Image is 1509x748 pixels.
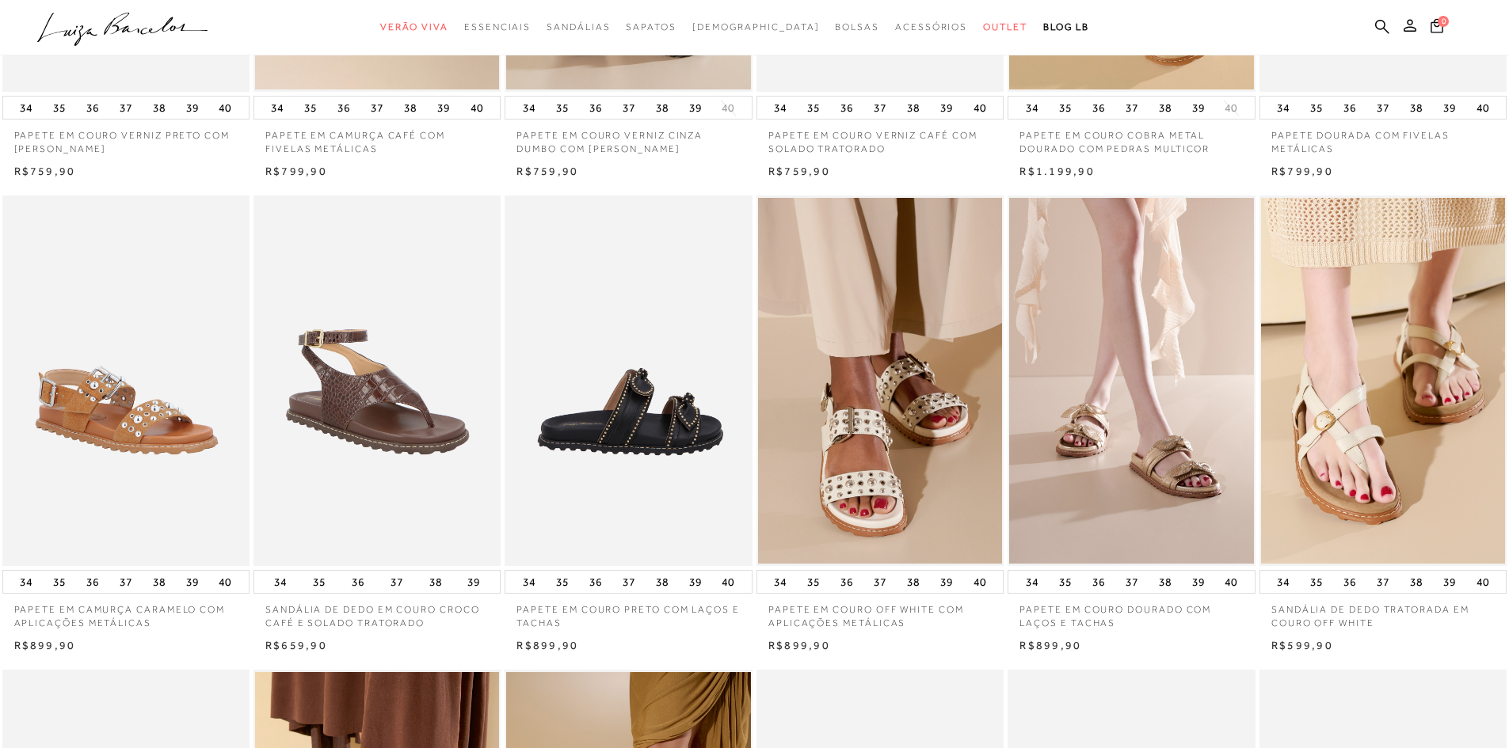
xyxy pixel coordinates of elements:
[425,571,447,593] button: 38
[769,571,791,593] button: 34
[684,97,707,119] button: 39
[399,97,421,119] button: 38
[1043,13,1089,42] a: BLOG LB
[505,120,752,156] a: PAPETE EM COURO VERNIZ CINZA DUMBO COM [PERSON_NAME]
[1154,97,1176,119] button: 38
[1305,97,1328,119] button: 35
[1054,571,1076,593] button: 35
[768,639,830,651] span: R$899,90
[983,13,1027,42] a: categoryNavScreenReaderText
[463,571,485,593] button: 39
[626,21,676,32] span: Sapatos
[181,571,204,593] button: 39
[758,198,1002,564] a: PAPETE EM COURO OFF WHITE COM APLICAÇÕES METÁLICAS PAPETE EM COURO OFF WHITE COM APLICAÇÕES METÁL...
[214,97,236,119] button: 40
[308,571,330,593] button: 35
[1261,198,1505,564] a: SANDÁLIA DE DEDO TRATORADA EM COURO OFF WHITE SANDÁLIA DE DEDO TRATORADA EM COURO OFF WHITE
[1372,571,1394,593] button: 37
[835,13,879,42] a: categoryNavScreenReaderText
[1305,571,1328,593] button: 35
[1372,97,1394,119] button: 37
[835,21,879,32] span: Bolsas
[651,571,673,593] button: 38
[1054,97,1076,119] button: 35
[769,97,791,119] button: 34
[299,97,322,119] button: 35
[869,97,891,119] button: 37
[48,571,70,593] button: 35
[516,165,578,177] span: R$759,90
[1021,571,1043,593] button: 34
[518,571,540,593] button: 34
[895,21,967,32] span: Acessórios
[1472,97,1494,119] button: 40
[802,97,825,119] button: 35
[181,97,204,119] button: 39
[269,571,292,593] button: 34
[1259,594,1507,630] a: SANDÁLIA DE DEDO TRATORADA EM COURO OFF WHITE
[1187,571,1210,593] button: 39
[1088,97,1110,119] button: 36
[333,97,355,119] button: 36
[618,571,640,593] button: 37
[1261,198,1505,564] img: SANDÁLIA DE DEDO TRATORADA EM COURO OFF WHITE
[1438,16,1449,27] span: 0
[692,21,820,32] span: [DEMOGRAPHIC_DATA]
[1220,101,1242,116] button: 40
[1008,594,1255,630] a: PAPETE EM COURO DOURADO COM LAÇOS E TACHAS
[1121,571,1143,593] button: 37
[518,97,540,119] button: 34
[265,639,327,651] span: R$659,90
[1426,17,1448,39] button: 0
[266,97,288,119] button: 34
[464,13,531,42] a: categoryNavScreenReaderText
[506,196,752,567] img: PAPETE EM COURO PRETO COM LAÇOS E TACHAS
[936,97,958,119] button: 39
[4,198,248,564] a: PAPETE EM CAMURÇA CARAMELO COM APLICAÇÕES METÁLICAS PAPETE EM CAMURÇA CARAMELO COM APLICAÇÕES MET...
[551,97,573,119] button: 35
[2,120,250,156] a: PAPETE EM COURO VERNIZ PRETO COM [PERSON_NAME]
[1271,639,1333,651] span: R$599,90
[551,571,573,593] button: 35
[15,97,37,119] button: 34
[1339,97,1361,119] button: 36
[626,13,676,42] a: categoryNavScreenReaderText
[1019,639,1081,651] span: R$899,90
[1187,97,1210,119] button: 39
[585,97,607,119] button: 36
[1259,120,1507,156] a: PAPETE DOURADA COM FIVELAS METÁLICAS
[758,198,1002,564] img: PAPETE EM COURO OFF WHITE COM APLICAÇÕES METÁLICAS
[1405,571,1427,593] button: 38
[14,639,76,651] span: R$899,90
[692,13,820,42] a: noSubCategoriesText
[618,97,640,119] button: 37
[1043,21,1089,32] span: BLOG LB
[936,571,958,593] button: 39
[717,101,739,116] button: 40
[1154,571,1176,593] button: 38
[255,198,499,564] img: SANDÁLIA DE DEDO EM COURO CROCO CAFÉ E SOLADO TRATORADO
[15,571,37,593] button: 34
[756,594,1004,630] p: PAPETE EM COURO OFF WHITE COM APLICAÇÕES METÁLICAS
[547,13,610,42] a: categoryNavScreenReaderText
[869,571,891,593] button: 37
[836,97,858,119] button: 36
[1339,571,1361,593] button: 36
[505,594,752,630] p: PAPETE EM COURO PRETO COM LAÇOS E TACHAS
[684,571,707,593] button: 39
[115,571,137,593] button: 37
[253,120,501,156] p: PAPETE EM CAMURÇA CAFÉ COM FIVELAS METÁLICAS
[1009,198,1253,564] img: PAPETE EM COURO DOURADO COM LAÇOS E TACHAS
[1271,165,1333,177] span: R$799,90
[82,571,104,593] button: 36
[253,594,501,630] p: SANDÁLIA DE DEDO EM COURO CROCO CAFÉ E SOLADO TRATORADO
[836,571,858,593] button: 36
[1008,120,1255,156] a: PAPETE EM COURO COBRA METAL DOURADO COM PEDRAS MULTICOR
[433,97,455,119] button: 39
[2,594,250,630] a: PAPETE EM CAMURÇA CARAMELO COM APLICAÇÕES METÁLICAS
